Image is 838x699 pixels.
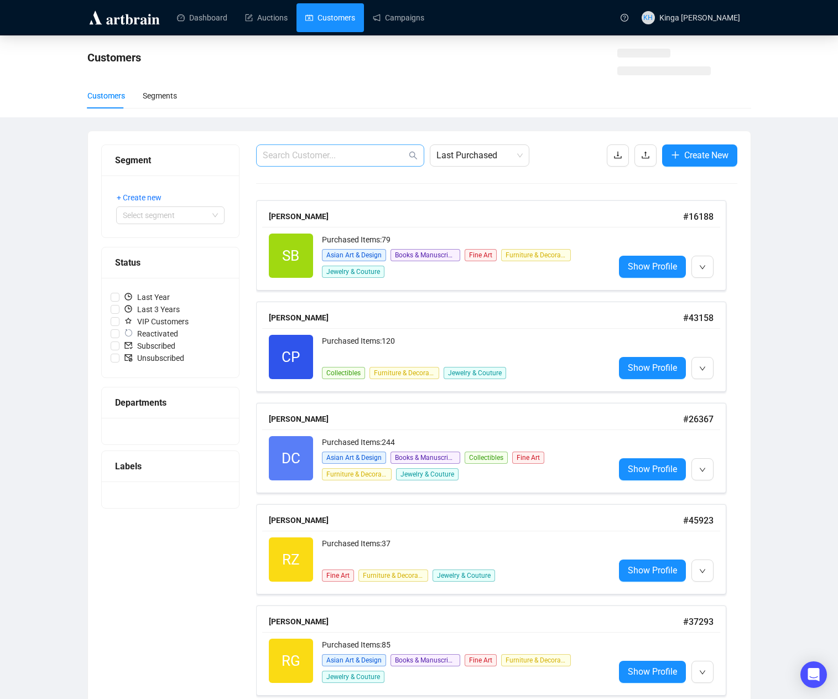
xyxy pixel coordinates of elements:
[699,365,706,372] span: down
[115,256,226,270] div: Status
[465,452,508,464] span: Collectibles
[699,467,706,473] span: down
[619,357,686,379] a: Show Profile
[444,367,506,379] span: Jewelry & Couture
[369,367,439,379] span: Furniture & Decorative Arts
[256,200,737,291] a: [PERSON_NAME]#16188SBPurchased Items:79Asian Art & DesignBooks & ManuscriptsFine ArtFurniture & D...
[800,661,827,688] div: Open Intercom Messenger
[322,569,354,582] span: Fine Art
[269,413,683,425] div: [PERSON_NAME]
[391,249,460,261] span: Books & Manuscripts
[119,303,184,315] span: Last 3 Years
[256,403,737,493] a: [PERSON_NAME]#26367DCPurchased Items:244Asian Art & DesignBooks & ManuscriptsCollectiblesFine Art...
[671,151,680,159] span: plus
[322,639,606,653] div: Purchased Items: 85
[143,90,177,102] div: Segments
[699,264,706,271] span: down
[683,617,714,627] span: # 37293
[683,414,714,424] span: # 26367
[115,153,226,167] div: Segment
[322,266,384,278] span: Jewelry & Couture
[322,468,392,480] span: Furniture & Decorative Arts
[436,145,523,166] span: Last Purchased
[119,315,193,328] span: VIP Customers
[116,189,170,206] button: + Create new
[465,654,497,666] span: Fine Art
[628,563,677,577] span: Show Profile
[256,605,737,696] a: [PERSON_NAME]#37293RGPurchased Items:85Asian Art & DesignBooks & ManuscriptsFine ArtFurniture & D...
[87,90,125,102] div: Customers
[619,661,686,683] a: Show Profile
[643,12,653,23] span: KH
[409,151,418,160] span: search
[119,340,180,352] span: Subscribed
[613,151,622,159] span: download
[322,335,606,357] div: Purchased Items: 120
[282,650,300,672] span: RG
[117,191,162,204] span: + Create new
[322,249,386,261] span: Asian Art & Design
[177,3,227,32] a: Dashboard
[322,671,384,683] span: Jewelry & Couture
[501,654,571,666] span: Furniture & Decorative Arts
[256,302,737,392] a: [PERSON_NAME]#43158CPPurchased Items:120CollectiblesFurniture & Decorative ArtsJewelry & CoutureS...
[322,234,606,247] div: Purchased Items: 79
[358,569,428,582] span: Furniture & Decorative Arts
[322,367,365,379] span: Collectibles
[699,669,706,676] span: down
[619,458,686,480] a: Show Profile
[269,312,683,324] div: [PERSON_NAME]
[282,447,300,470] span: DC
[391,654,460,666] span: Books & Manuscripts
[699,568,706,574] span: down
[322,654,386,666] span: Asian Art & Design
[305,3,355,32] a: Customers
[628,462,677,476] span: Show Profile
[433,569,495,582] span: Jewelry & Couture
[119,352,189,364] span: Unsubscribed
[322,436,606,450] div: Purchased Items: 244
[256,504,737,594] a: [PERSON_NAME]#45923RZPurchased Items:37Fine ArtFurniture & Decorative ArtsJewelry & CoutureShow P...
[512,452,544,464] span: Fine Art
[659,13,740,22] span: Kinga [PERSON_NAME]
[391,452,460,464] span: Books & Manuscripts
[269,210,683,222] div: [PERSON_NAME]
[115,396,226,410] div: Departments
[263,149,407,162] input: Search Customer...
[619,560,686,582] a: Show Profile
[269,514,683,526] div: [PERSON_NAME]
[119,328,183,340] span: Reactivated
[683,313,714,323] span: # 43158
[619,256,686,278] a: Show Profile
[628,361,677,375] span: Show Profile
[628,260,677,273] span: Show Profile
[269,615,683,628] div: [PERSON_NAME]
[322,537,606,560] div: Purchased Items: 37
[396,468,459,480] span: Jewelry & Couture
[282,548,300,571] span: RZ
[282,245,299,267] span: SB
[621,14,628,22] span: question-circle
[373,3,424,32] a: Campaigns
[683,515,714,526] span: # 45923
[465,249,497,261] span: Fine Art
[641,151,650,159] span: upload
[683,211,714,222] span: # 16188
[87,51,141,64] span: Customers
[119,291,174,303] span: Last Year
[282,346,300,369] span: CP
[115,459,226,473] div: Labels
[662,144,737,167] button: Create New
[628,665,677,679] span: Show Profile
[501,249,571,261] span: Furniture & Decorative Arts
[322,452,386,464] span: Asian Art & Design
[684,148,728,162] span: Create New
[245,3,288,32] a: Auctions
[87,9,162,27] img: logo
